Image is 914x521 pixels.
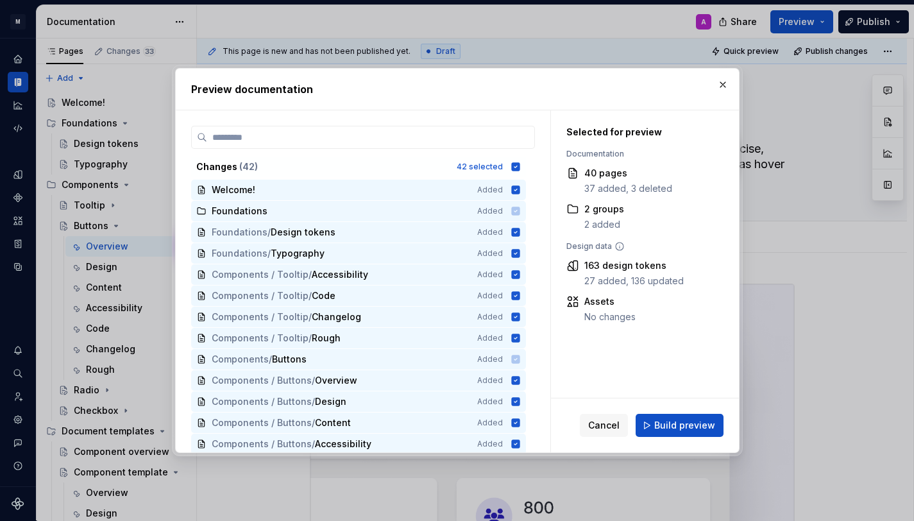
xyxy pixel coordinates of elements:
span: Added [477,227,503,237]
span: / [312,395,315,408]
h2: Preview documentation [191,81,724,97]
span: / [312,416,315,429]
span: Cancel [588,419,620,432]
span: Changelog [312,311,361,323]
div: No changes [584,311,636,323]
span: / [312,374,315,387]
span: Code [312,289,337,302]
div: 2 added [584,218,624,231]
span: ( 42 ) [239,161,258,172]
span: Added [477,397,503,407]
span: / [267,247,271,260]
span: Added [477,418,503,428]
span: Components / Buttons [212,395,312,408]
span: Components / Buttons [212,438,312,450]
span: Accessibility [312,268,368,281]
span: Rough [312,332,341,345]
span: Added [477,333,503,343]
span: Added [477,269,503,280]
button: Build preview [636,414,724,437]
span: Foundations [212,226,267,239]
span: / [312,438,315,450]
span: Components / Tooltip [212,268,309,281]
span: Foundations [212,247,267,260]
div: 42 selected [457,162,503,172]
span: Accessibility [315,438,371,450]
span: / [309,289,312,302]
span: Typography [271,247,325,260]
button: Cancel [580,414,628,437]
span: Components / Buttons [212,416,312,429]
span: Components / Tooltip [212,289,309,302]
div: Design data [566,241,717,252]
span: / [309,268,312,281]
span: Added [477,248,503,259]
span: Added [477,291,503,301]
span: Overview [315,374,357,387]
div: 27 added, 136 updated [584,275,684,287]
span: Components / Tooltip [212,311,309,323]
span: Added [477,375,503,386]
span: Added [477,312,503,322]
div: 163 design tokens [584,259,684,272]
div: 37 added, 3 deleted [584,182,672,195]
span: Build preview [654,419,715,432]
span: Design [315,395,346,408]
div: 2 groups [584,203,624,216]
div: 40 pages [584,167,672,180]
span: / [309,332,312,345]
div: Assets [584,295,636,308]
div: Documentation [566,149,717,159]
span: Added [477,185,503,195]
span: Design tokens [271,226,335,239]
span: Content [315,416,351,429]
span: Added [477,439,503,449]
span: Components / Buttons [212,374,312,387]
div: Selected for preview [566,126,717,139]
span: / [267,226,271,239]
span: / [309,311,312,323]
span: Welcome! [212,184,255,196]
span: Components / Tooltip [212,332,309,345]
div: Changes [196,160,449,173]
